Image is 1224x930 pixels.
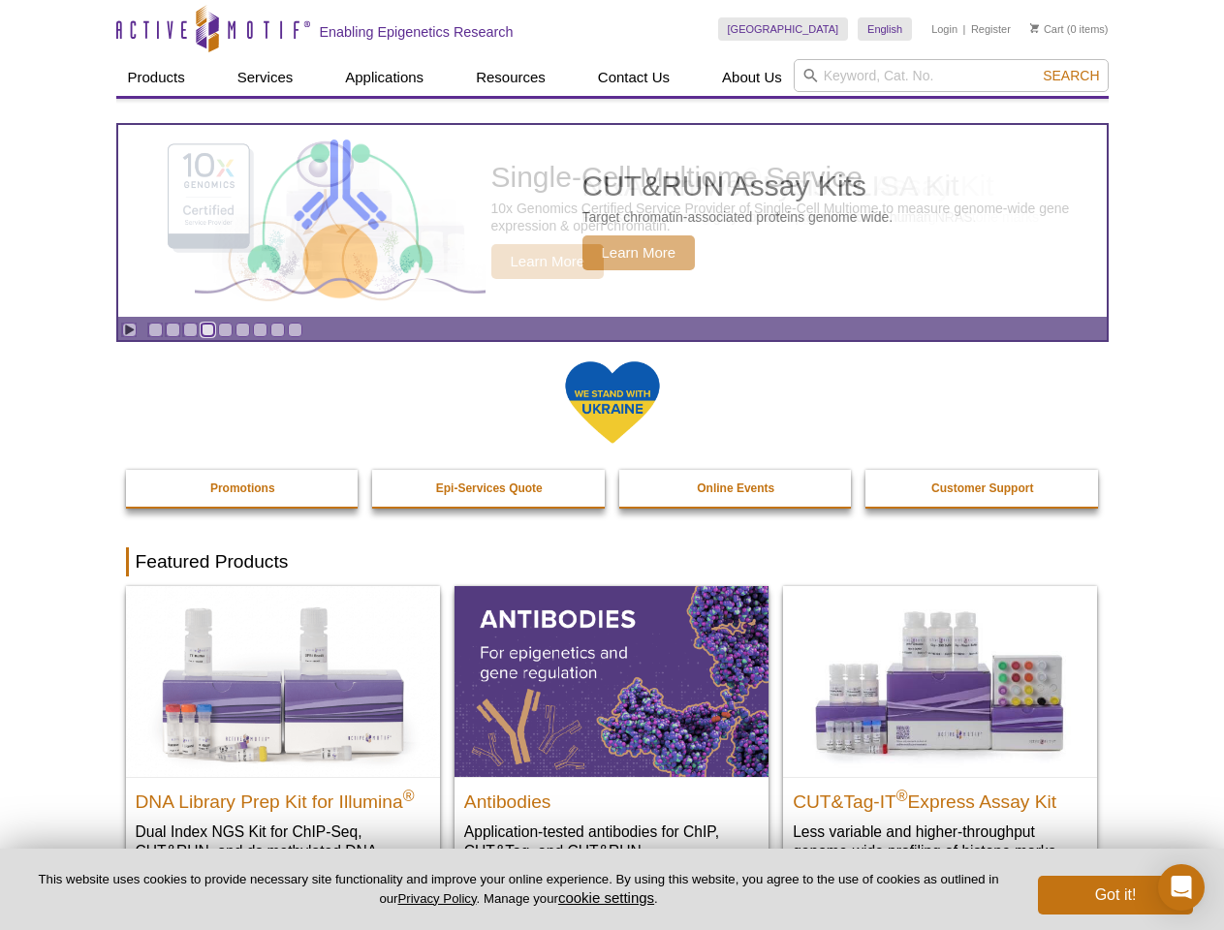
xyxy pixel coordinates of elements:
[896,787,908,803] sup: ®
[148,323,163,337] a: Go to slide 1
[710,59,794,96] a: About Us
[253,323,267,337] a: Go to slide 7
[582,208,894,226] p: Target chromatin-associated proteins genome wide.
[1030,23,1039,33] img: Your Cart
[218,323,233,337] a: Go to slide 5
[118,125,1107,317] article: CUT&RUN Assay Kits
[697,481,774,495] strong: Online Events
[288,323,302,337] a: Go to slide 9
[1030,22,1064,36] a: Cart
[118,125,1107,317] a: CUT&RUN Assay Kits CUT&RUN Assay Kits Target chromatin-associated proteins genome wide. Learn More
[122,323,137,337] a: Toggle autoplay
[865,470,1100,507] a: Customer Support
[464,821,759,861] p: Application-tested antibodies for ChIP, CUT&Tag, and CUT&RUN.
[931,481,1033,495] strong: Customer Support
[436,481,543,495] strong: Epi-Services Quote
[235,323,250,337] a: Go to slide 6
[582,235,696,270] span: Learn More
[403,787,415,803] sup: ®
[126,470,361,507] a: Promotions
[201,323,215,337] a: Go to slide 4
[793,783,1087,812] h2: CUT&Tag-IT Express Assay Kit
[397,891,476,906] a: Privacy Policy
[166,323,180,337] a: Go to slide 2
[558,889,654,906] button: cookie settings
[320,23,514,41] h2: Enabling Epigenetics Research
[270,323,285,337] a: Go to slide 8
[564,359,661,446] img: We Stand With Ukraine
[793,821,1087,861] p: Less variable and higher-throughput genome-wide profiling of histone marks​.
[931,22,957,36] a: Login
[126,586,440,899] a: DNA Library Prep Kit for Illumina DNA Library Prep Kit for Illumina® Dual Index NGS Kit for ChIP-...
[1158,864,1205,911] div: Open Intercom Messenger
[136,783,430,812] h2: DNA Library Prep Kit for Illumina
[210,481,275,495] strong: Promotions
[464,59,557,96] a: Resources
[333,59,435,96] a: Applications
[372,470,607,507] a: Epi-Services Quote
[31,871,1006,908] p: This website uses cookies to provide necessary site functionality and improve your online experie...
[971,22,1011,36] a: Register
[586,59,681,96] a: Contact Us
[195,133,486,310] img: CUT&RUN Assay Kits
[794,59,1109,92] input: Keyword, Cat. No.
[464,783,759,812] h2: Antibodies
[126,547,1099,576] h2: Featured Products
[116,59,197,96] a: Products
[226,59,305,96] a: Services
[1043,68,1099,83] span: Search
[126,586,440,776] img: DNA Library Prep Kit for Illumina
[1038,876,1193,914] button: Got it!
[1037,67,1105,84] button: Search
[619,470,854,507] a: Online Events
[963,17,966,41] li: |
[718,17,849,41] a: [GEOGRAPHIC_DATA]
[455,586,769,880] a: All Antibodies Antibodies Application-tested antibodies for ChIP, CUT&Tag, and CUT&RUN.
[183,323,198,337] a: Go to slide 3
[136,821,430,881] p: Dual Index NGS Kit for ChIP-Seq, CUT&RUN, and ds methylated DNA assays.
[582,171,894,201] h2: CUT&RUN Assay Kits
[858,17,912,41] a: English
[1030,17,1109,41] li: (0 items)
[455,586,769,776] img: All Antibodies
[783,586,1097,776] img: CUT&Tag-IT® Express Assay Kit
[783,586,1097,880] a: CUT&Tag-IT® Express Assay Kit CUT&Tag-IT®Express Assay Kit Less variable and higher-throughput ge...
